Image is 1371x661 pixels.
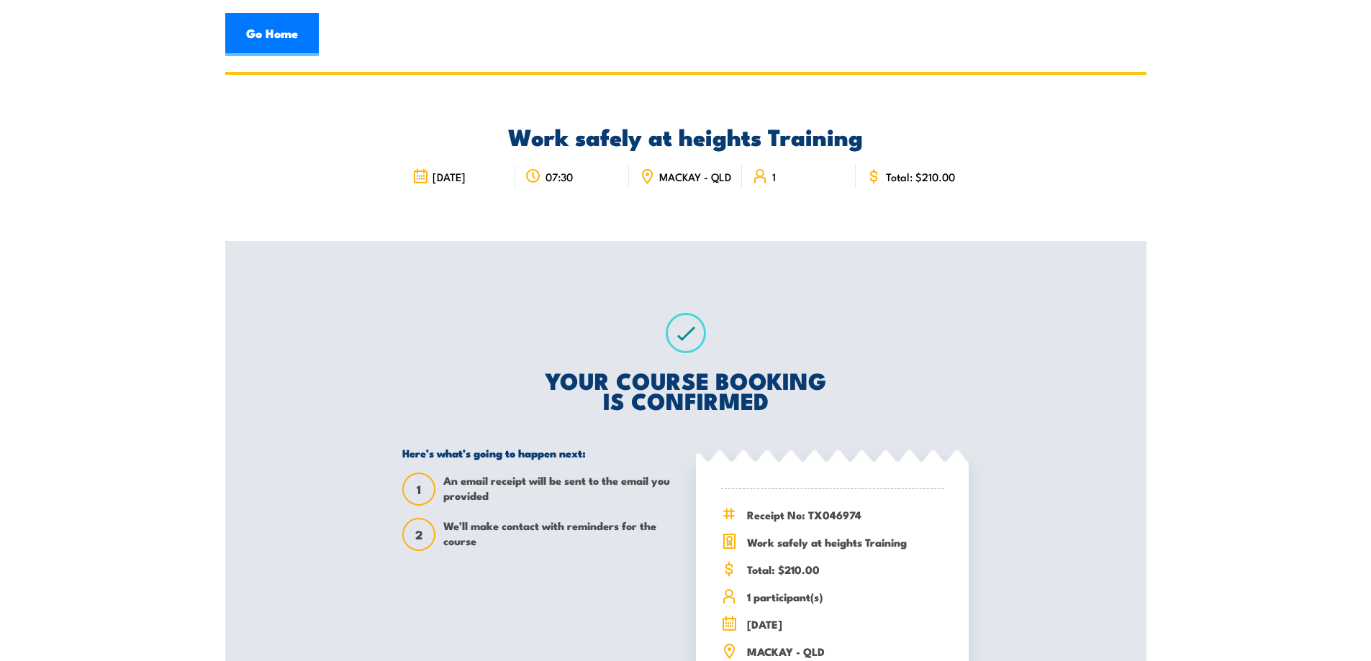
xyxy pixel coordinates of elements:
[443,473,675,506] span: An email receipt will be sent to the email you provided
[404,482,434,497] span: 1
[747,534,944,550] span: Work safely at heights Training
[659,170,731,183] span: MACKAY - QLD
[747,616,944,632] span: [DATE]
[402,126,969,146] h2: Work safely at heights Training
[443,518,675,551] span: We’ll make contact with reminders for the course
[404,527,434,542] span: 2
[747,588,944,605] span: 1 participant(s)
[886,170,955,183] span: Total: $210.00
[747,561,944,578] span: Total: $210.00
[747,506,944,523] span: Receipt No: TX046974
[546,170,573,183] span: 07:30
[433,170,466,183] span: [DATE]
[772,170,776,183] span: 1
[402,370,969,410] h2: YOUR COURSE BOOKING IS CONFIRMED
[747,643,944,660] span: MACKAY - QLD
[225,13,319,56] a: Go Home
[402,446,675,460] h5: Here’s what’s going to happen next:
